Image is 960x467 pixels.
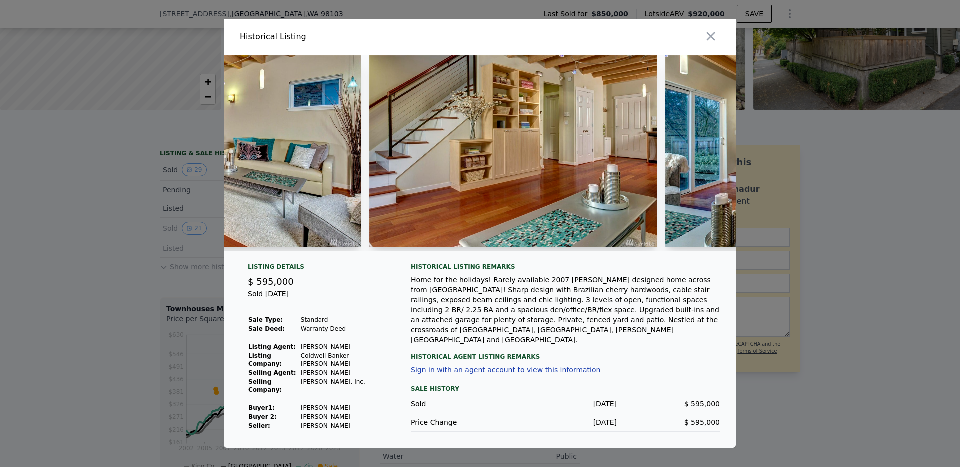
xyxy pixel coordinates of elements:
[411,263,720,271] div: Historical Listing remarks
[248,422,270,429] strong: Seller :
[248,325,285,332] strong: Sale Deed:
[248,343,296,350] strong: Listing Agent:
[411,417,514,427] div: Price Change
[300,377,387,394] td: [PERSON_NAME], Inc.
[248,263,387,275] div: Listing Details
[248,276,294,287] span: $ 595,000
[248,289,387,307] div: Sold [DATE]
[240,31,476,43] div: Historical Listing
[300,421,387,430] td: [PERSON_NAME]
[665,55,953,247] img: Property Img
[300,368,387,377] td: [PERSON_NAME]
[300,351,387,368] td: Coldwell Banker [PERSON_NAME]
[514,417,617,427] div: [DATE]
[248,404,275,411] strong: Buyer 1 :
[369,55,657,247] img: Property Img
[248,352,282,367] strong: Listing Company:
[300,315,387,324] td: Standard
[684,418,720,426] span: $ 595,000
[411,383,720,395] div: Sale History
[411,275,720,345] div: Home for the holidays! Rarely available 2007 [PERSON_NAME] designed home across from [GEOGRAPHIC_...
[411,399,514,409] div: Sold
[300,403,387,412] td: [PERSON_NAME]
[248,316,283,323] strong: Sale Type:
[248,369,296,376] strong: Selling Agent:
[300,412,387,421] td: [PERSON_NAME]
[411,345,720,361] div: Historical Agent Listing Remarks
[300,324,387,333] td: Warranty Deed
[684,400,720,408] span: $ 595,000
[248,413,277,420] strong: Buyer 2:
[411,366,600,374] button: Sign in with an agent account to view this information
[300,342,387,351] td: [PERSON_NAME]
[248,378,282,393] strong: Selling Company:
[514,399,617,409] div: [DATE]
